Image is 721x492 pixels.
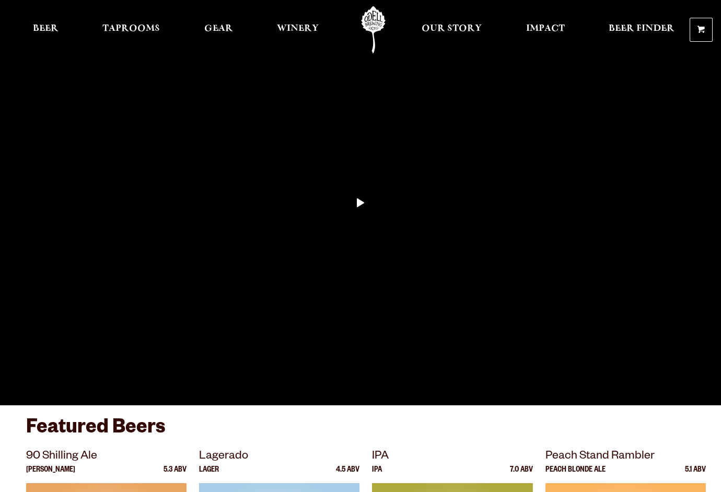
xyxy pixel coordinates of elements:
p: 7.0 ABV [510,466,533,483]
a: Odell Home [354,6,393,53]
p: Lagerado [199,448,359,466]
p: 90 Shilling Ale [26,448,187,466]
span: Impact [526,25,565,33]
p: Peach Blonde Ale [545,466,606,483]
p: 4.5 ABV [336,466,359,483]
p: 5.1 ABV [685,466,706,483]
a: Beer [26,6,65,53]
span: Taprooms [102,25,160,33]
p: [PERSON_NAME] [26,466,75,483]
a: Impact [519,6,572,53]
span: Beer Finder [609,25,675,33]
a: Our Story [415,6,489,53]
a: Gear [197,6,240,53]
p: IPA [372,448,532,466]
a: Winery [270,6,325,53]
p: 5.3 ABV [164,466,187,483]
p: Lager [199,466,219,483]
p: Peach Stand Rambler [545,448,706,466]
a: Beer Finder [602,6,681,53]
a: Taprooms [96,6,167,53]
span: Gear [204,25,233,33]
h3: Featured Beers [26,416,695,448]
span: Winery [277,25,319,33]
span: Our Story [422,25,482,33]
span: Beer [33,25,59,33]
p: IPA [372,466,382,483]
